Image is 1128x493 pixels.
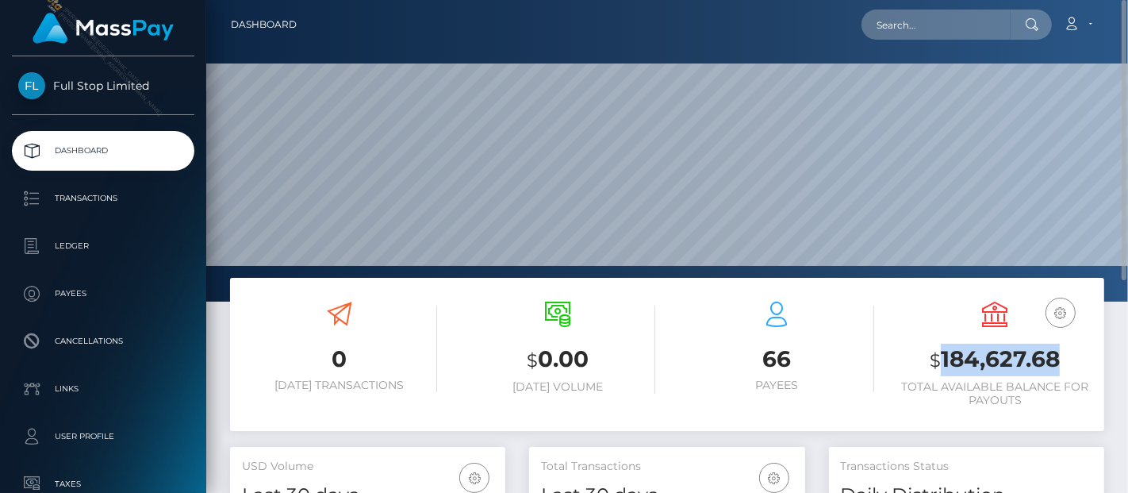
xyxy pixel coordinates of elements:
h3: 0 [242,344,437,375]
p: Transactions [18,187,188,210]
a: Transactions [12,179,194,218]
h6: Payees [679,379,874,392]
h3: 66 [679,344,874,375]
h5: USD Volume [242,459,493,475]
a: Links [12,369,194,409]
p: User Profile [18,425,188,449]
h5: Total Transactions [541,459,792,475]
p: Links [18,377,188,401]
h3: 0.00 [461,344,656,376]
a: Payees [12,274,194,314]
span: Full Stop Limited [12,79,194,93]
h3: 184,627.68 [898,344,1093,376]
h6: Total Available Balance for Payouts [898,380,1093,407]
h5: Transactions Status [841,459,1092,475]
a: Cancellations [12,322,194,361]
small: $ [930,349,941,372]
small: $ [527,349,538,372]
h6: [DATE] Transactions [242,379,437,392]
input: Search... [861,10,1011,40]
p: Cancellations [18,329,188,353]
a: Dashboard [12,131,194,171]
p: Ledger [18,234,188,258]
a: Ledger [12,226,194,266]
img: Full Stop Limited [18,72,45,99]
p: Dashboard [18,139,188,163]
h6: [DATE] Volume [461,380,656,394]
a: Dashboard [231,8,297,41]
a: User Profile [12,417,194,456]
p: Payees [18,282,188,306]
img: MassPay Logo [33,13,174,44]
